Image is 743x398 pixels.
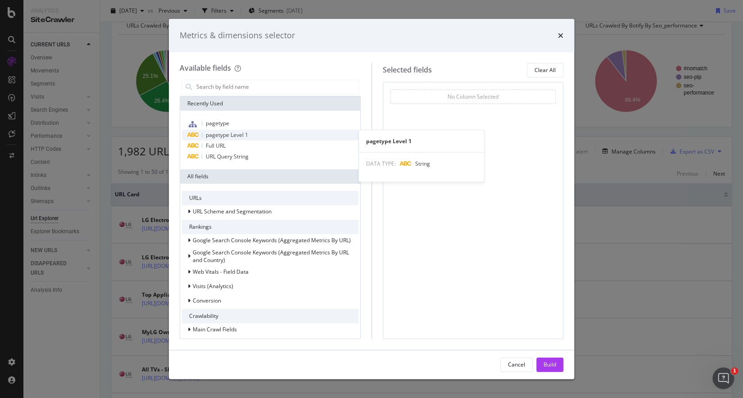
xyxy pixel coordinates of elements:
[206,142,226,149] span: Full URL
[193,282,233,290] span: Visits (Analytics)
[500,357,533,372] button: Cancel
[180,63,231,73] div: Available fields
[169,19,574,379] div: modal
[195,80,358,94] input: Search by field name
[415,160,430,167] span: String
[527,63,563,77] button: Clear All
[180,169,360,184] div: All fields
[359,137,484,145] div: pagetype Level 1
[193,326,237,333] span: Main Crawl Fields
[193,249,349,264] span: Google Search Console Keywords (Aggregated Metrics By URL and Country)
[206,153,249,160] span: URL Query String
[558,30,563,41] div: times
[712,367,734,389] iframe: Intercom live chat
[206,131,248,139] span: pagetype Level 1
[508,361,525,368] div: Cancel
[193,236,351,244] span: Google Search Console Keywords (Aggregated Metrics By URL)
[448,93,498,100] div: No Column Selected
[366,160,396,167] span: DATA TYPE:
[182,191,358,205] div: URLs
[544,361,556,368] div: Build
[193,268,249,276] span: Web Vitals - Field Data
[206,119,229,127] span: pagetype
[193,208,272,215] span: URL Scheme and Segmentation
[193,297,221,304] span: Conversion
[536,357,563,372] button: Build
[180,30,295,41] div: Metrics & dimensions selector
[535,66,556,74] div: Clear All
[731,367,738,375] span: 1
[182,220,358,234] div: Rankings
[383,65,432,75] div: Selected fields
[182,309,358,323] div: Crawlability
[180,96,360,111] div: Recently Used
